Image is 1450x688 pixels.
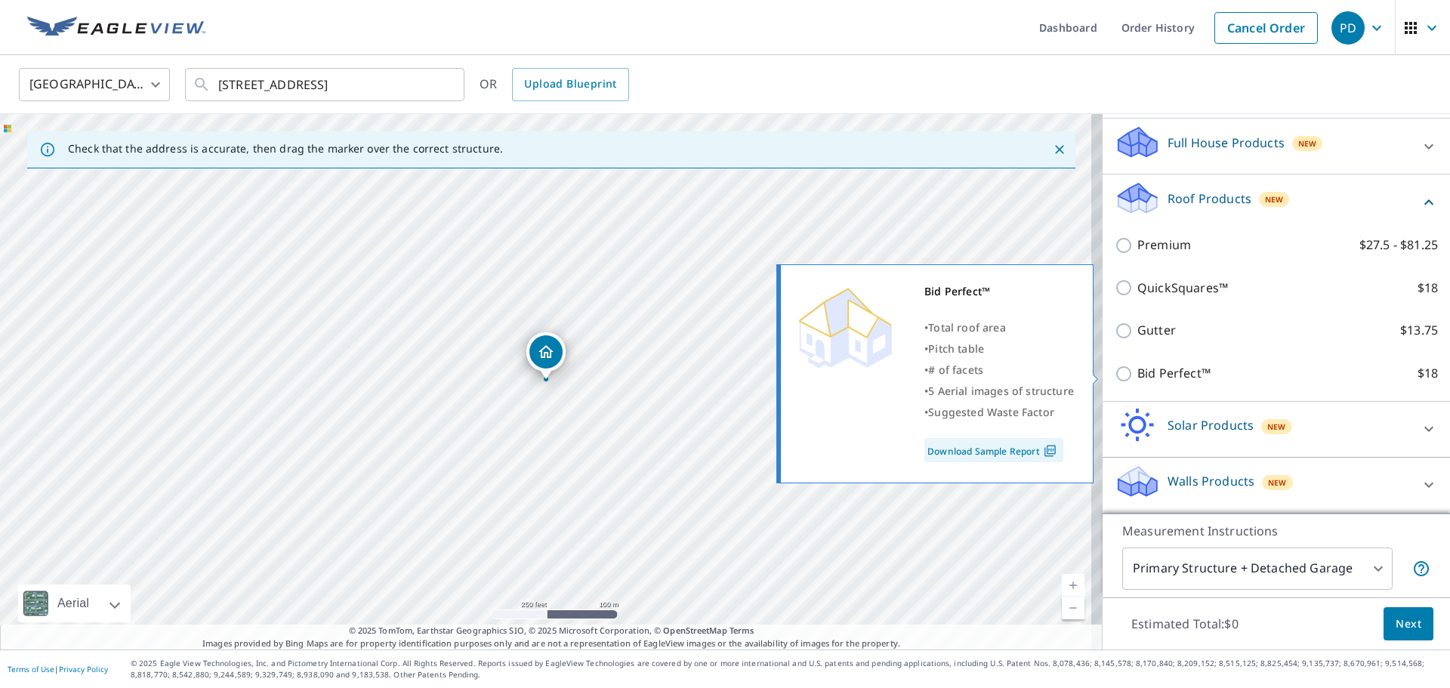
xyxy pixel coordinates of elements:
[663,625,727,636] a: OpenStreetMap
[1115,180,1438,224] div: Roof ProductsNew
[924,381,1074,402] div: •
[18,585,131,622] div: Aerial
[1137,321,1176,340] p: Gutter
[1331,11,1365,45] div: PD
[1137,236,1191,255] p: Premium
[1115,464,1438,507] div: Walls ProductsNew
[1267,421,1286,433] span: New
[924,281,1074,302] div: Bid Perfect™
[59,664,108,674] a: Privacy Policy
[131,658,1442,680] p: © 2025 Eagle View Technologies, Inc. and Pictometry International Corp. All Rights Reserved. Repo...
[1400,321,1438,340] p: $13.75
[1062,597,1084,619] a: Current Level 17, Zoom Out
[480,68,629,101] div: OR
[928,384,1074,398] span: 5 Aerial images of structure
[1115,125,1438,168] div: Full House ProductsNew
[8,665,108,674] p: |
[1168,134,1285,152] p: Full House Products
[928,405,1054,419] span: Suggested Waste Factor
[1119,607,1251,640] p: Estimated Total: $0
[524,75,616,94] span: Upload Blueprint
[1412,560,1430,578] span: Your report will include the primary structure and a detached garage if one exists.
[526,332,566,379] div: Dropped pin, building 1, Residential property, 2000 Embassy Dr West Palm Beach, FL 33401
[928,363,983,377] span: # of facets
[1137,364,1211,383] p: Bid Perfect™
[1168,190,1251,208] p: Roof Products
[924,438,1063,462] a: Download Sample Report
[1384,607,1433,641] button: Next
[924,359,1074,381] div: •
[924,317,1074,338] div: •
[1214,12,1318,44] a: Cancel Order
[1115,408,1438,451] div: Solar ProductsNew
[68,142,503,156] p: Check that the address is accurate, then drag the marker over the correct structure.
[1265,193,1284,205] span: New
[1268,477,1287,489] span: New
[349,625,754,637] span: © 2025 TomTom, Earthstar Geographics SIO, © 2025 Microsoft Corporation, ©
[1359,236,1438,255] p: $27.5 - $81.25
[928,320,1006,335] span: Total roof area
[1122,548,1393,590] div: Primary Structure + Detached Garage
[1418,279,1438,298] p: $18
[924,402,1074,423] div: •
[8,664,54,674] a: Terms of Use
[1396,615,1421,634] span: Next
[512,68,628,101] a: Upload Blueprint
[1168,416,1254,434] p: Solar Products
[1040,444,1060,458] img: Pdf Icon
[53,585,94,622] div: Aerial
[1298,137,1317,150] span: New
[730,625,754,636] a: Terms
[1137,279,1228,298] p: QuickSquares™
[1050,140,1069,159] button: Close
[1418,364,1438,383] p: $18
[792,281,898,372] img: Premium
[928,341,984,356] span: Pitch table
[27,17,205,39] img: EV Logo
[19,63,170,106] div: [GEOGRAPHIC_DATA]
[1062,574,1084,597] a: Current Level 17, Zoom In
[924,338,1074,359] div: •
[1168,472,1254,490] p: Walls Products
[218,63,433,106] input: Search by address or latitude-longitude
[1122,522,1430,540] p: Measurement Instructions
